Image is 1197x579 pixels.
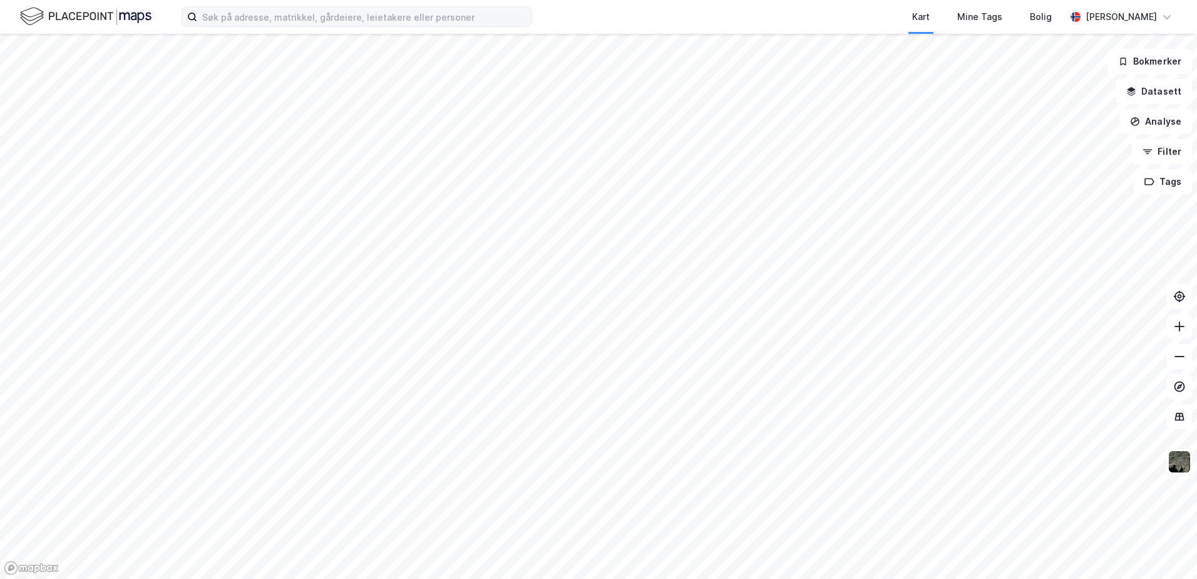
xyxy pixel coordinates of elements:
button: Tags [1134,169,1192,194]
div: Mine Tags [957,9,1002,24]
button: Filter [1132,139,1192,164]
button: Analyse [1119,109,1192,134]
img: logo.f888ab2527a4732fd821a326f86c7f29.svg [20,6,152,28]
input: Søk på adresse, matrikkel, gårdeiere, leietakere eller personer [197,8,532,26]
div: Kart [912,9,930,24]
button: Datasett [1116,79,1192,104]
div: Kontrollprogram for chat [1134,519,1197,579]
a: Mapbox homepage [4,561,59,575]
button: Bokmerker [1107,49,1192,74]
img: 9k= [1168,450,1191,474]
iframe: Chat Widget [1134,519,1197,579]
div: [PERSON_NAME] [1086,9,1157,24]
div: Bolig [1030,9,1052,24]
